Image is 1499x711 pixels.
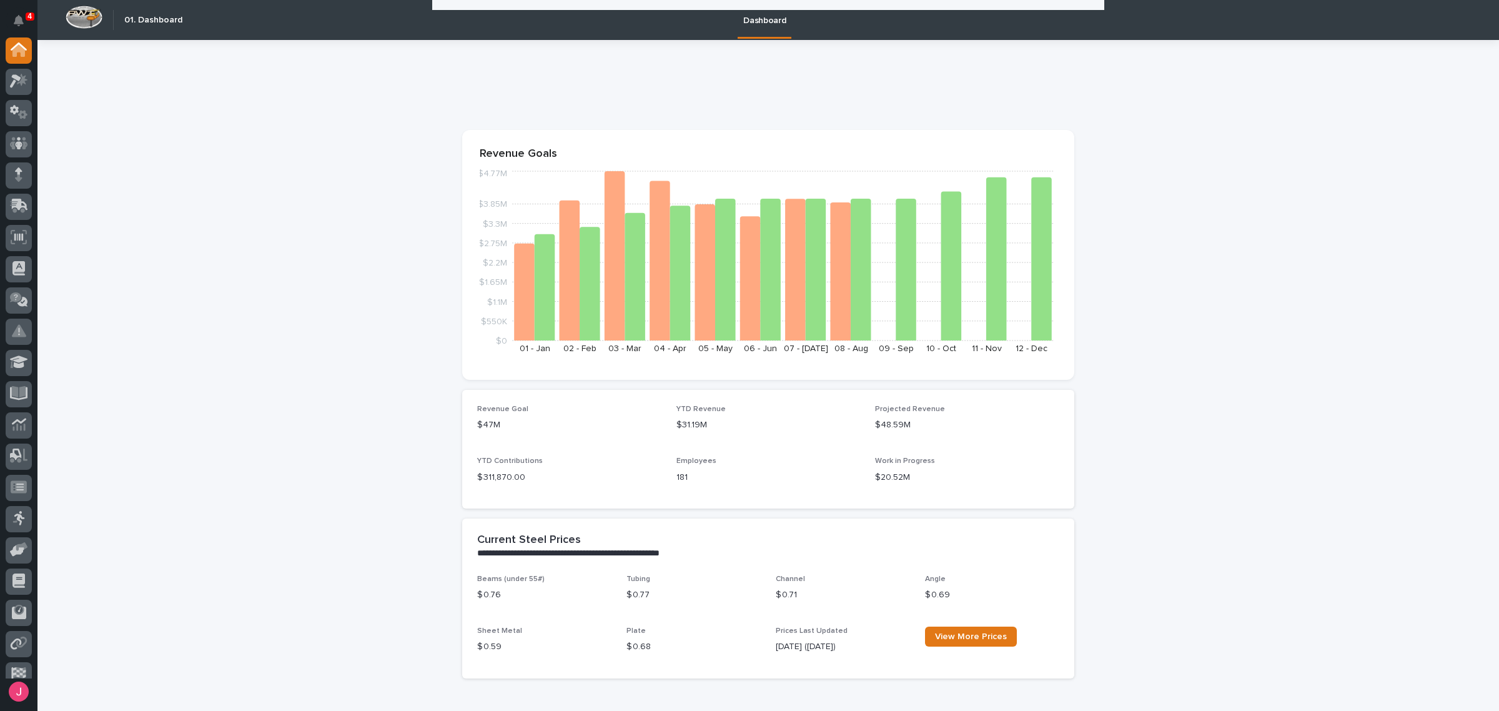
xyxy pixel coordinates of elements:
p: [DATE] ([DATE]) [776,640,910,654]
text: 07 - [DATE] [784,344,828,353]
text: 01 - Jan [520,344,550,353]
div: Notifications4 [16,15,32,35]
h2: 01. Dashboard [124,15,182,26]
text: 12 - Dec [1016,344,1047,353]
p: $ 0.68 [626,640,761,654]
p: $47M [477,419,661,432]
p: 4 [27,12,32,21]
p: $ 0.76 [477,589,611,602]
tspan: $1.1M [487,298,507,307]
span: Work in Progress [875,457,935,465]
h2: Current Steel Prices [477,534,581,547]
span: YTD Revenue [676,405,726,413]
button: users-avatar [6,679,32,705]
span: Sheet Metal [477,627,522,635]
span: Projected Revenue [875,405,945,413]
img: Workspace Logo [66,6,102,29]
text: 09 - Sep [879,344,914,353]
span: View More Prices [935,632,1007,641]
a: View More Prices [925,627,1017,647]
span: Beams (under 55#) [477,575,545,583]
span: Tubing [626,575,650,583]
tspan: $2.75M [478,239,507,248]
tspan: $3.3M [483,220,507,229]
span: Plate [626,627,646,635]
text: 11 - Nov [972,344,1002,353]
text: 04 - Apr [654,344,686,353]
tspan: $3.85M [478,201,507,209]
span: Angle [925,575,946,583]
span: Employees [676,457,716,465]
tspan: $2.2M [483,259,507,267]
span: Channel [776,575,805,583]
tspan: $0 [496,337,507,346]
text: 02 - Feb [563,344,596,353]
p: $ 0.77 [626,589,761,602]
text: 10 - Oct [926,344,956,353]
span: YTD Contributions [477,457,543,465]
p: $ 0.59 [477,640,611,654]
span: Prices Last Updated [776,627,848,635]
p: Revenue Goals [480,147,1057,161]
p: $31.19M [676,419,861,432]
p: $48.59M [875,419,1059,432]
p: $ 311,870.00 [477,471,661,484]
text: 03 - Mar [608,344,641,353]
p: 181 [676,471,861,484]
tspan: $550K [481,317,507,326]
text: 08 - Aug [834,344,868,353]
p: $20.52M [875,471,1059,484]
tspan: $4.77M [478,170,507,179]
tspan: $1.65M [479,279,507,287]
p: $ 0.69 [925,589,1059,602]
button: Notifications [6,7,32,34]
p: $ 0.71 [776,589,910,602]
span: Revenue Goal [477,405,528,413]
text: 05 - May [698,344,733,353]
text: 06 - Jun [744,344,777,353]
